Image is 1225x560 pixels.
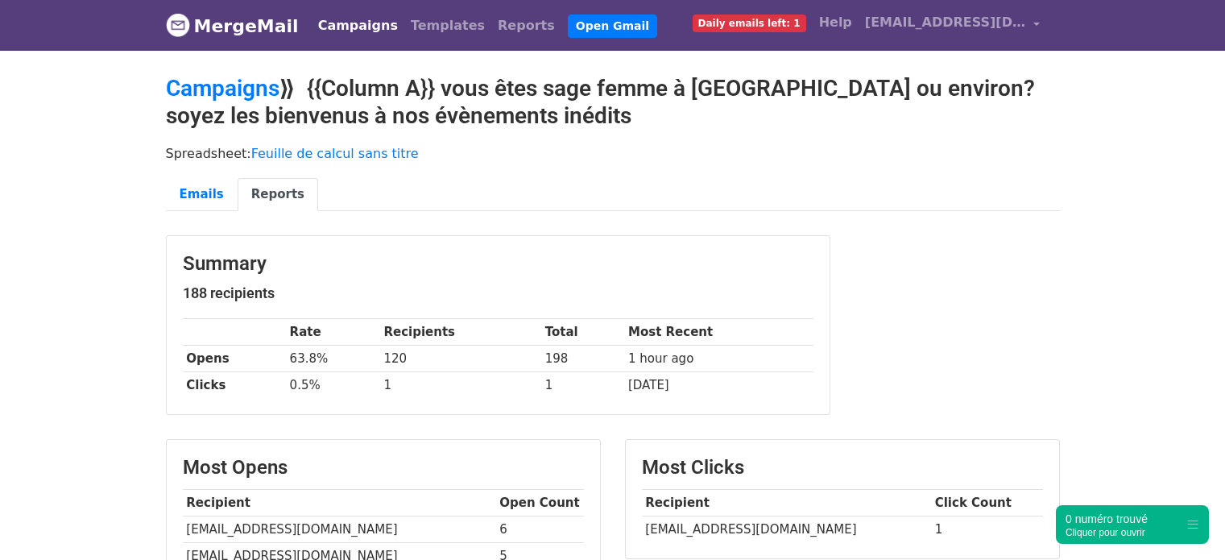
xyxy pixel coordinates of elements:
[859,6,1047,44] a: [EMAIL_ADDRESS][DOMAIN_NAME]
[541,319,624,346] th: Total
[568,15,657,38] a: Open Gmail
[865,13,1026,32] span: [EMAIL_ADDRESS][DOMAIN_NAME]
[642,490,931,516] th: Recipient
[404,10,491,42] a: Templates
[312,10,404,42] a: Campaigns
[496,490,584,516] th: Open Count
[183,456,584,479] h3: Most Opens
[166,9,299,43] a: MergeMail
[183,490,496,516] th: Recipient
[183,372,286,399] th: Clicks
[380,346,541,372] td: 120
[686,6,813,39] a: Daily emails left: 1
[541,346,624,372] td: 198
[642,516,931,543] td: [EMAIL_ADDRESS][DOMAIN_NAME]
[624,372,813,399] td: [DATE]
[251,146,419,161] a: Feuille de calcul sans titre
[166,75,1060,129] h2: ⟫ {{Column A}} vous êtes sage femme à [GEOGRAPHIC_DATA] ou environ? soyez les bienvenus à nos évè...
[642,456,1043,479] h3: Most Clicks
[286,319,380,346] th: Rate
[624,319,813,346] th: Most Recent
[183,516,496,543] td: [EMAIL_ADDRESS][DOMAIN_NAME]
[541,372,624,399] td: 1
[166,178,238,211] a: Emails
[183,284,813,302] h5: 188 recipients
[166,13,190,37] img: MergeMail logo
[183,252,813,276] h3: Summary
[813,6,859,39] a: Help
[693,15,806,32] span: Daily emails left: 1
[183,346,286,372] th: Opens
[624,346,813,372] td: 1 hour ago
[496,516,584,543] td: 6
[931,516,1043,543] td: 1
[380,372,541,399] td: 1
[166,145,1060,162] p: Spreadsheet:
[931,490,1043,516] th: Click Count
[286,346,380,372] td: 63.8%
[286,372,380,399] td: 0.5%
[238,178,318,211] a: Reports
[166,75,279,102] a: Campaigns
[380,319,541,346] th: Recipients
[491,10,561,42] a: Reports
